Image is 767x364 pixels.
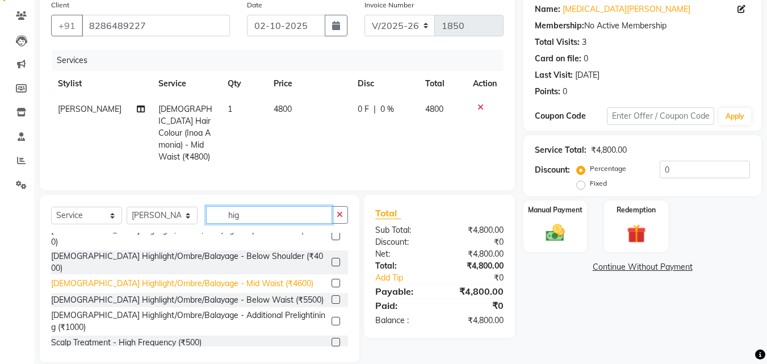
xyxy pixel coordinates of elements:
[590,164,626,174] label: Percentage
[535,86,560,98] div: Points:
[535,69,573,81] div: Last Visit:
[51,294,324,306] div: [DEMOGRAPHIC_DATA] Highlight/Ombre/Balayage - Below Waist (₹5500)
[439,260,512,272] div: ₹4,800.00
[607,107,714,125] input: Enter Offer / Coupon Code
[228,104,232,114] span: 1
[575,69,600,81] div: [DATE]
[439,315,512,327] div: ₹4,800.00
[351,71,418,97] th: Disc
[51,15,83,36] button: +91
[535,36,580,48] div: Total Visits:
[528,205,582,215] label: Manual Payment
[418,71,467,97] th: Total
[535,53,581,65] div: Card on file:
[439,224,512,236] div: ₹4,800.00
[535,20,584,32] div: Membership:
[540,222,571,244] img: _cash.svg
[590,178,607,189] label: Fixed
[452,272,513,284] div: ₹0
[358,103,369,115] span: 0 F
[367,260,439,272] div: Total:
[51,309,327,333] div: [DEMOGRAPHIC_DATA] Highlight/Ombre/Balayage - Additional Prelightining (₹1000)
[52,50,512,71] div: Services
[367,299,439,312] div: Paid:
[535,164,570,176] div: Discount:
[375,207,401,219] span: Total
[367,315,439,327] div: Balance :
[51,250,327,274] div: [DEMOGRAPHIC_DATA] Highlight/Ombre/Balayage - Below Shoulder (₹4000)
[51,278,313,290] div: [DEMOGRAPHIC_DATA] Highlight/Ombre/Balayage - Mid Waist (₹4600)
[617,205,656,215] label: Redemption
[206,206,332,224] input: Search or Scan
[439,248,512,260] div: ₹4,800.00
[221,71,267,97] th: Qty
[367,272,451,284] a: Add Tip
[582,36,586,48] div: 3
[535,20,750,32] div: No Active Membership
[584,53,588,65] div: 0
[563,86,567,98] div: 0
[374,103,376,115] span: |
[380,103,394,115] span: 0 %
[274,104,292,114] span: 4800
[51,224,327,248] div: [DEMOGRAPHIC_DATA] Highlight/Ombre/Balayage - Upto Shoulder (₹3200)
[535,144,586,156] div: Service Total:
[82,15,230,36] input: Search by Name/Mobile/Email/Code
[535,110,606,122] div: Coupon Code
[152,71,221,97] th: Service
[367,236,439,248] div: Discount:
[367,224,439,236] div: Sub Total:
[58,104,121,114] span: [PERSON_NAME]
[367,284,439,298] div: Payable:
[158,104,212,162] span: [DEMOGRAPHIC_DATA] Hair Colour (Inoa Amonia) - Mid Waist (₹4800)
[563,3,690,15] a: [MEDICAL_DATA][PERSON_NAME]
[367,248,439,260] div: Net:
[466,71,504,97] th: Action
[425,104,443,114] span: 4800
[51,71,152,97] th: Stylist
[591,144,627,156] div: ₹4,800.00
[526,261,759,273] a: Continue Without Payment
[439,236,512,248] div: ₹0
[719,108,751,125] button: Apply
[439,284,512,298] div: ₹4,800.00
[439,299,512,312] div: ₹0
[535,3,560,15] div: Name:
[267,71,351,97] th: Price
[51,337,202,349] div: Scalp Treatment - High Frequency (₹500)
[621,222,652,245] img: _gift.svg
